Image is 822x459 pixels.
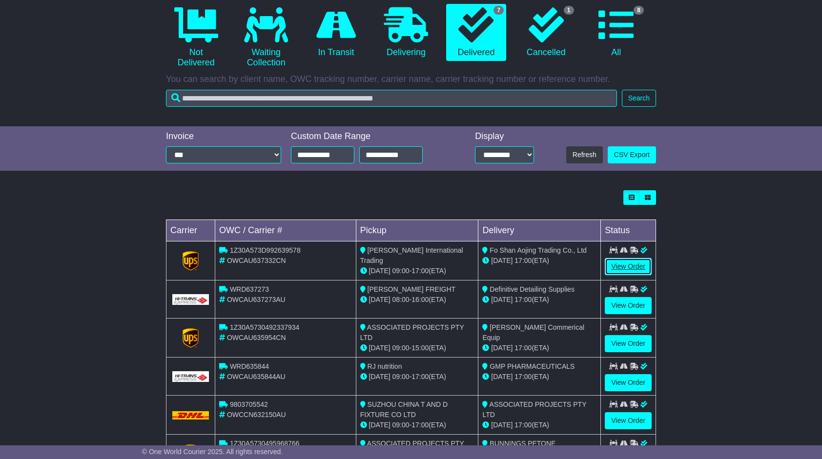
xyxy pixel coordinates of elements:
[601,220,656,241] td: Status
[360,372,474,382] div: - (ETA)
[368,362,402,370] span: RJ nutrition
[605,258,652,275] a: View Order
[566,146,603,163] button: Refresh
[490,439,555,447] span: BUNNINGS PETONE
[514,344,532,352] span: 17:00
[369,267,390,275] span: [DATE]
[634,6,644,15] span: 8
[446,4,506,61] a: 7 Delivered
[411,296,429,303] span: 16:00
[482,295,596,305] div: (ETA)
[605,297,652,314] a: View Order
[183,328,199,348] img: GetCarrierServiceLogo
[369,296,390,303] span: [DATE]
[306,4,366,61] a: In Transit
[227,334,286,341] span: OWCAU635954CN
[411,373,429,380] span: 17:00
[230,246,301,254] span: 1Z30A573D992639578
[608,146,656,163] a: CSV Export
[478,220,601,241] td: Delivery
[172,294,209,305] img: GetCarrierServiceLogo
[411,344,429,352] span: 15:00
[291,131,448,142] div: Custom Date Range
[376,4,436,61] a: Delivering
[230,362,269,370] span: WRD635844
[392,373,410,380] span: 09:00
[183,251,199,271] img: GetCarrierServiceLogo
[227,296,286,303] span: OWCAU637273AU
[360,400,448,419] span: SUZHOU CHINA T AND D FIXTURE CO LTD
[564,6,574,15] span: 1
[360,266,474,276] div: - (ETA)
[227,373,286,380] span: OWCAU635844AU
[514,257,532,264] span: 17:00
[369,373,390,380] span: [DATE]
[166,131,281,142] div: Invoice
[230,323,299,331] span: 1Z30A5730492337934
[230,439,299,447] span: 1Z30A5730495968766
[166,4,226,72] a: Not Delivered
[490,362,575,370] span: GMP PHARMACEUTICALS
[369,421,390,429] span: [DATE]
[368,285,455,293] span: [PERSON_NAME] FREIGHT
[360,323,464,341] span: ASSOCIATED PROJECTS PTY LTD
[605,412,652,429] a: View Order
[166,220,215,241] td: Carrier
[493,6,504,15] span: 7
[360,439,464,458] span: ASSOCIATED PROJECTS PTY LTD
[360,420,474,430] div: - (ETA)
[491,421,513,429] span: [DATE]
[172,371,209,382] img: GetCarrierServiceLogo
[491,344,513,352] span: [DATE]
[392,296,410,303] span: 08:00
[605,374,652,391] a: View Order
[622,90,656,107] button: Search
[356,220,478,241] td: Pickup
[411,421,429,429] span: 17:00
[482,372,596,382] div: (ETA)
[392,267,410,275] span: 09:00
[482,323,584,341] span: [PERSON_NAME] Commerical Equip
[172,411,209,419] img: DHL.png
[360,246,463,264] span: [PERSON_NAME] International Trading
[482,256,596,266] div: (ETA)
[475,131,534,142] div: Display
[369,344,390,352] span: [DATE]
[482,343,596,353] div: (ETA)
[586,4,646,61] a: 8 All
[392,344,410,352] span: 09:00
[227,411,286,419] span: OWCCN632150AU
[227,257,286,264] span: OWCAU637332CN
[411,267,429,275] span: 17:00
[514,296,532,303] span: 17:00
[482,420,596,430] div: (ETA)
[360,295,474,305] div: - (ETA)
[605,335,652,352] a: View Order
[230,285,269,293] span: WRD637273
[490,246,586,254] span: Fo Shan Aojing Trading Co., Ltd
[215,220,356,241] td: OWC / Carrier #
[490,285,575,293] span: Definitive Detailing Supplies
[491,296,513,303] span: [DATE]
[516,4,576,61] a: 1 Cancelled
[360,343,474,353] div: - (ETA)
[230,400,268,408] span: 9803705542
[514,373,532,380] span: 17:00
[514,421,532,429] span: 17:00
[491,373,513,380] span: [DATE]
[491,257,513,264] span: [DATE]
[236,4,296,72] a: Waiting Collection
[142,448,283,456] span: © One World Courier 2025. All rights reserved.
[482,400,586,419] span: ASSOCIATED PROJECTS PTY LTD
[166,74,656,85] p: You can search by client name, OWC tracking number, carrier name, carrier tracking number or refe...
[392,421,410,429] span: 09:00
